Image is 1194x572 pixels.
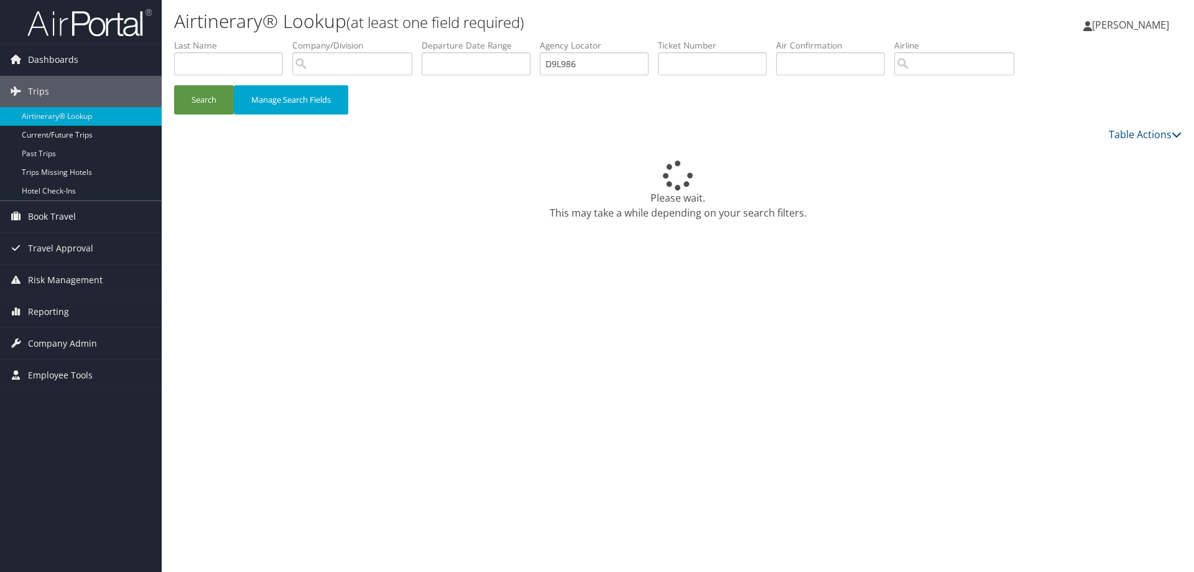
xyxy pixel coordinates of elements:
a: Table Actions [1109,128,1182,141]
label: Company/Division [292,39,422,52]
label: Agency Locator [540,39,658,52]
span: Book Travel [28,201,76,232]
span: Trips [28,76,49,107]
div: Please wait. This may take a while depending on your search filters. [174,161,1182,220]
label: Air Confirmation [776,39,894,52]
label: Departure Date Range [422,39,540,52]
span: Dashboards [28,44,78,75]
span: Travel Approval [28,233,93,264]
button: Manage Search Fields [234,85,348,115]
h1: Airtinerary® Lookup [174,8,846,34]
small: (at least one field required) [346,12,524,32]
span: [PERSON_NAME] [1092,18,1169,32]
a: [PERSON_NAME] [1083,6,1182,44]
button: Search [174,85,234,115]
span: Company Admin [28,328,97,359]
span: Reporting [28,296,69,327]
img: airportal-logo.png [27,8,152,37]
label: Ticket Number [658,39,776,52]
label: Airline [894,39,1024,52]
label: Last Name [174,39,292,52]
span: Employee Tools [28,360,93,391]
span: Risk Management [28,265,103,296]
